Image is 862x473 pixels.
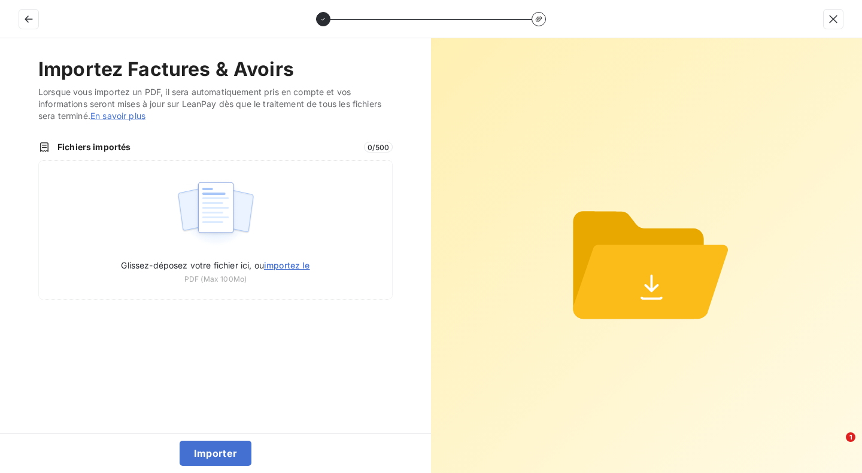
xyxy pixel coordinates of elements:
[846,432,855,442] span: 1
[176,175,256,252] img: illustration
[364,142,393,152] span: 0 / 500
[90,111,145,121] a: En savoir plus
[821,432,850,461] iframe: Intercom live chat
[264,260,310,270] span: importez le
[38,57,393,81] h2: Importez Factures & Avoirs
[57,141,357,153] span: Fichiers importés
[38,86,393,122] span: Lorsque vous importez un PDF, il sera automatiquement pris en compte et vos informations seront m...
[180,441,252,466] button: Importer
[121,260,309,270] span: Glissez-déposez votre fichier ici, ou
[184,274,247,285] span: PDF (Max 100Mo)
